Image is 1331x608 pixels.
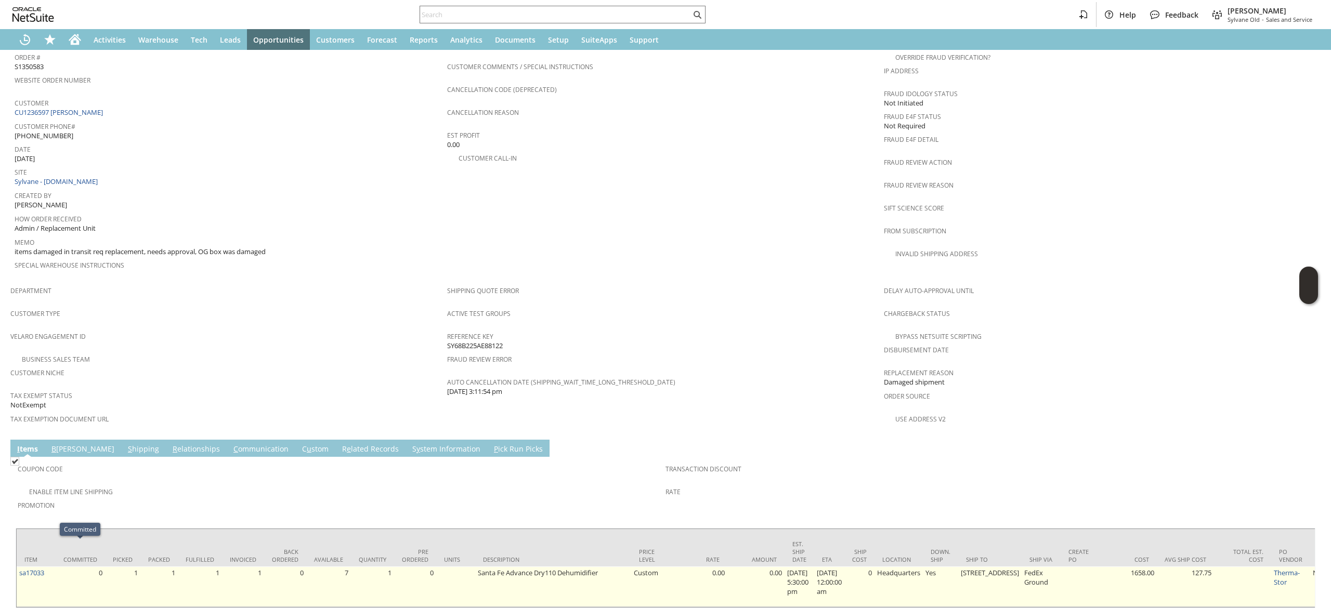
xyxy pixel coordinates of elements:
[1266,16,1312,23] span: Sales and Service
[173,444,177,454] span: R
[15,247,266,257] span: items damaged in transit req replacement, needs approval, OG box was damaged
[882,556,915,563] div: Location
[447,341,503,351] span: SY68B225AE88122
[581,35,617,45] span: SuiteApps
[447,108,519,117] a: Cancellation Reason
[10,309,60,318] a: Customer Type
[351,566,394,607] td: 1
[884,204,944,213] a: Sift Science Score
[18,465,63,473] a: Coupon Code
[542,29,575,50] a: Setup
[10,457,19,466] img: Checked
[884,98,923,108] span: Not Initiated
[253,35,304,45] span: Opportunities
[691,8,703,21] svg: Search
[15,99,48,108] a: Customer
[359,556,386,563] div: Quantity
[447,378,675,387] a: Auto Cancellation Date (shipping_wait_time_long_threshold_date)
[185,29,214,50] a: Tech
[958,566,1022,607] td: [STREET_ADDRESS]
[222,566,264,607] td: 1
[69,33,81,46] svg: Home
[895,53,990,62] a: Override Fraud Verification?
[316,35,355,45] span: Customers
[852,548,867,563] div: Ship Cost
[575,29,623,50] a: SuiteApps
[410,444,483,455] a: System Information
[447,286,519,295] a: Shipping Quote Error
[410,35,438,45] span: Reports
[665,465,741,473] a: Transaction Discount
[247,29,310,50] a: Opportunities
[51,444,56,454] span: B
[884,89,958,98] a: Fraud Idology Status
[884,112,941,121] a: Fraud E4F Status
[15,215,82,223] a: How Order Received
[1157,566,1214,607] td: 127.75
[307,444,311,454] span: u
[822,556,837,563] div: ETA
[884,309,950,318] a: Chargeback Status
[475,566,631,607] td: Santa Fe Advance Dry110 Dehumidifier
[15,223,96,233] span: Admin / Replacement Unit
[447,140,460,150] span: 0.00
[186,556,214,563] div: Fulfilled
[665,487,681,496] a: Rate
[1228,16,1260,23] span: Sylvane Old
[678,556,720,563] div: Rate
[814,566,844,607] td: [DATE] 12:00:00 am
[15,238,34,247] a: Memo
[1262,16,1264,23] span: -
[128,444,132,454] span: S
[138,35,178,45] span: Warehouse
[10,391,72,400] a: Tax Exempt Status
[340,444,401,455] a: Related Records
[1299,267,1318,304] iframe: Click here to launch Oracle Guided Learning Help Panel
[884,227,946,235] a: From Subscription
[44,33,56,46] svg: Shortcuts
[1299,286,1318,305] span: Oracle Guided Learning Widget. To move around, please hold and drag
[87,29,132,50] a: Activities
[495,35,536,45] span: Documents
[94,35,126,45] span: Activities
[447,85,557,94] a: Cancellation Code (deprecated)
[1119,10,1136,20] span: Help
[15,145,31,154] a: Date
[895,415,946,424] a: Use Address V2
[15,62,44,72] span: S1350583
[15,131,73,141] span: [PHONE_NUMBER]
[402,548,428,563] div: Pre Ordered
[220,35,241,45] span: Leads
[931,548,950,563] div: Down. Ship
[444,556,467,563] div: Units
[10,400,46,410] span: NotExempt
[884,121,925,131] span: Not Required
[140,566,178,607] td: 1
[230,556,256,563] div: Invoiced
[306,566,351,607] td: 7
[884,392,930,401] a: Order Source
[489,29,542,50] a: Documents
[966,556,1014,563] div: Ship To
[170,444,223,455] a: Relationships
[735,556,777,563] div: Amount
[125,444,162,455] a: Shipping
[491,444,545,455] a: Pick Run Picks
[10,332,86,341] a: Velaro Engagement ID
[631,566,670,607] td: Custom
[29,487,113,496] a: Enable Item Line Shipping
[483,556,623,563] div: Description
[15,261,124,270] a: Special Warehouse Instructions
[15,168,27,177] a: Site
[10,368,64,377] a: Customer Niche
[15,200,67,210] span: [PERSON_NAME]
[15,444,41,455] a: Items
[49,444,117,455] a: B[PERSON_NAME]
[785,566,814,607] td: [DATE] 5:30:00 pm
[12,7,54,22] svg: logo
[1107,556,1149,563] div: Cost
[347,444,351,454] span: e
[1222,548,1263,563] div: Total Est. Cost
[923,566,958,607] td: Yes
[1165,10,1198,20] span: Feedback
